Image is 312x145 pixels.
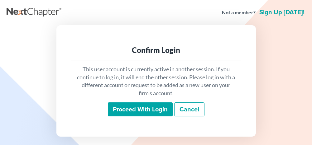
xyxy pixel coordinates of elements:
strong: Not a member? [222,9,256,16]
p: This user account is currently active in another session. If you continue to log in, it will end ... [76,65,236,97]
div: Confirm Login [76,45,236,55]
a: Sign up [DATE]! [258,9,306,16]
input: Proceed with login [108,102,173,117]
a: Cancel [174,102,204,117]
